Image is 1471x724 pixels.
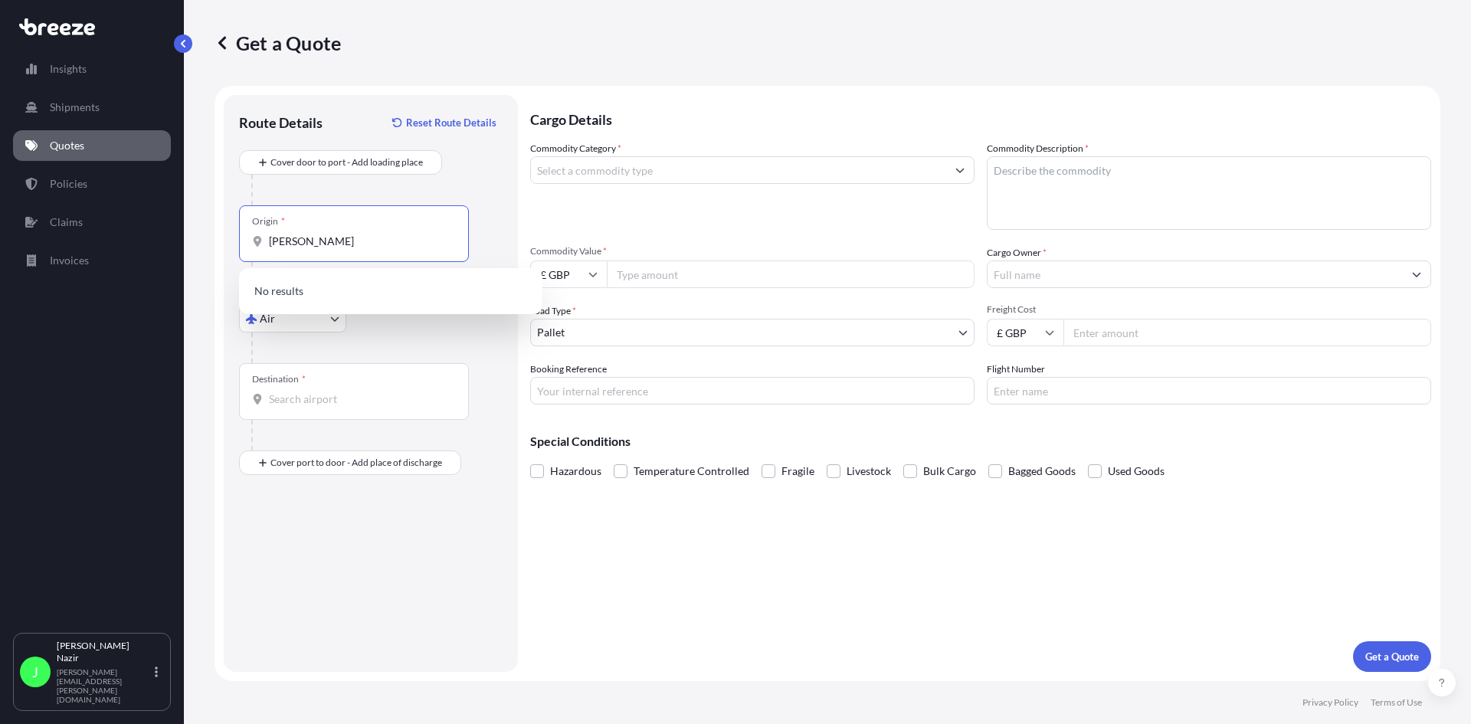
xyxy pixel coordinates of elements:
[57,640,152,664] p: [PERSON_NAME] Nazir
[239,268,542,314] div: Show suggestions
[987,377,1431,405] input: Enter name
[260,311,275,326] span: Air
[607,260,975,288] input: Type amount
[270,455,442,470] span: Cover port to door - Add place of discharge
[57,667,152,704] p: [PERSON_NAME][EMAIL_ADDRESS][PERSON_NAME][DOMAIN_NAME]
[239,305,346,333] button: Select transport
[987,362,1045,377] label: Flight Number
[530,362,607,377] label: Booking Reference
[987,245,1047,260] label: Cargo Owner
[269,391,450,407] input: Destination
[1403,260,1430,288] button: Show suggestions
[531,156,946,184] input: Select a commodity type
[530,435,1431,447] p: Special Conditions
[252,215,285,228] div: Origin
[781,460,814,483] span: Fragile
[1371,696,1422,709] p: Terms of Use
[530,245,975,257] span: Commodity Value
[537,325,565,340] span: Pallet
[530,303,576,319] span: Load Type
[987,303,1431,316] span: Freight Cost
[1063,319,1431,346] input: Enter amount
[530,377,975,405] input: Your internal reference
[270,155,423,170] span: Cover door to port - Add loading place
[530,141,621,156] label: Commodity Category
[1302,696,1358,709] p: Privacy Policy
[1108,460,1165,483] span: Used Goods
[245,274,536,308] p: No results
[988,260,1403,288] input: Full name
[50,138,84,153] p: Quotes
[50,176,87,192] p: Policies
[50,100,100,115] p: Shipments
[1008,460,1076,483] span: Bagged Goods
[634,460,749,483] span: Temperature Controlled
[32,664,38,680] span: J
[269,234,450,249] input: Origin
[550,460,601,483] span: Hazardous
[530,95,1431,141] p: Cargo Details
[1365,649,1419,664] p: Get a Quote
[252,373,306,385] div: Destination
[50,215,83,230] p: Claims
[923,460,976,483] span: Bulk Cargo
[946,156,974,184] button: Show suggestions
[239,113,323,132] p: Route Details
[50,61,87,77] p: Insights
[215,31,341,55] p: Get a Quote
[406,115,496,130] p: Reset Route Details
[987,141,1089,156] label: Commodity Description
[847,460,891,483] span: Livestock
[50,253,89,268] p: Invoices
